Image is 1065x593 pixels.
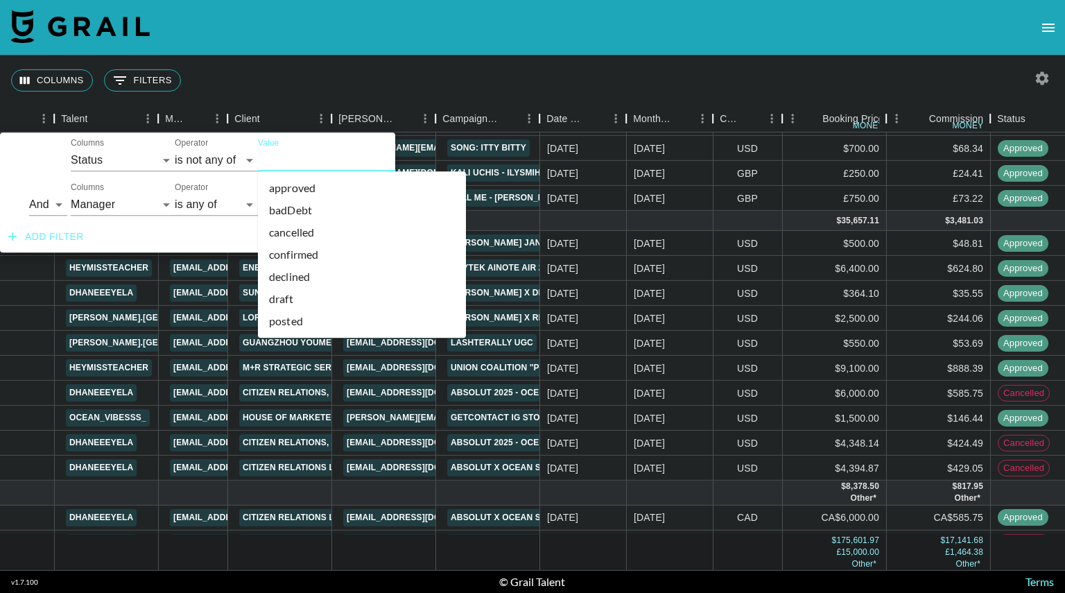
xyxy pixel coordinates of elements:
[713,356,783,381] div: USD
[447,139,530,157] a: Song: Itty Bitty
[887,506,991,531] div: CA$585.75
[343,409,569,427] a: [PERSON_NAME][EMAIL_ADDRESS][DOMAIN_NAME]
[955,559,980,569] span: CA$ 1,122.69
[227,105,331,132] div: Client
[447,284,625,302] a: [PERSON_NAME] x dhaneeeyela (May)
[258,288,466,310] li: draft
[998,336,1048,350] span: approved
[742,109,761,128] button: Sort
[673,109,692,128] button: Sort
[547,461,578,475] div: 09/05/2025
[447,384,724,402] a: Absolut 2025 - Ocean Spray Variety Pack x dhaneeeyela
[713,256,783,281] div: USD
[239,359,361,377] a: M+R Strategic Services
[783,381,887,406] div: $6,000.00
[170,284,325,302] a: [EMAIL_ADDRESS][DOMAIN_NAME]
[66,384,137,402] a: dhaneeeyela
[783,306,887,331] div: $2,500.00
[87,109,107,128] button: Sort
[239,509,347,526] a: Citizen Relations L.P.
[634,261,665,275] div: May '25
[11,578,38,587] div: v 1.7.100
[945,535,983,547] div: 17,141.68
[998,436,1049,449] span: cancelled
[940,535,945,547] div: $
[783,186,887,211] div: £750.00
[343,359,499,377] a: [EMAIL_ADDRESS][DOMAIN_NAME]
[447,189,569,207] a: Tell Me - [PERSON_NAME]
[499,109,519,128] button: Sort
[634,237,665,250] div: May '25
[104,69,181,92] button: Show filters
[634,336,665,350] div: May '25
[239,334,486,352] a: Guangzhou Youmei Trading Development Co., Ltd.
[998,311,1048,325] span: approved
[761,108,782,129] button: Menu
[170,434,325,452] a: [EMAIL_ADDRESS][DOMAIN_NAME]
[547,386,578,400] div: 08/05/2025
[66,459,137,476] a: dhaneeeyela
[71,182,104,194] label: Columns
[634,141,665,155] div: Apr '25
[170,334,325,352] a: [EMAIL_ADDRESS][DOMAIN_NAME]
[258,199,466,221] li: badDebt
[547,311,578,325] div: 25/04/2025
[605,108,626,129] button: Menu
[187,109,207,128] button: Sort
[998,386,1049,399] span: cancelled
[783,256,887,281] div: $6,400.00
[998,261,1048,275] span: approved
[447,359,675,377] a: Union Coalition "Put Families First" Campaign
[447,334,537,352] a: Lashterally UGC
[998,411,1048,424] span: approved
[886,108,907,129] button: Menu
[547,411,578,425] div: 22/05/2025
[6,150,26,171] button: Delete
[338,105,395,132] div: [PERSON_NAME]
[239,309,281,327] a: Loreal
[258,137,279,149] label: Value
[547,141,578,155] div: 25/04/2025
[998,237,1048,250] span: approved
[343,434,499,452] a: [EMAIL_ADDRESS][DOMAIN_NAME]
[170,409,325,427] a: [EMAIL_ADDRESS][DOMAIN_NAME]
[634,286,665,300] div: May '25
[11,69,93,92] button: Select columns
[887,136,991,161] div: $68.34
[634,510,665,524] div: Jun '25
[175,137,208,149] label: Operator
[343,509,499,526] a: [EMAIL_ADDRESS][DOMAIN_NAME]
[841,215,879,227] div: 35,657.11
[783,136,887,161] div: $700.00
[998,461,1049,474] span: cancelled
[887,531,991,556] div: $35.28
[953,481,958,492] div: $
[887,256,991,281] div: $624.80
[258,177,466,199] li: approved
[260,109,279,128] button: Sort
[633,105,673,132] div: Month Due
[957,481,983,492] div: 817.95
[782,108,803,129] button: Menu
[634,191,665,205] div: Apr '25
[841,547,879,558] div: 15,000.00
[29,194,67,216] select: Logic operator
[66,409,150,427] a: ocean_vibesss_
[343,459,499,476] a: [EMAIL_ADDRESS][DOMAIN_NAME]
[170,359,325,377] a: [EMAIL_ADDRESS][DOMAIN_NAME]
[836,547,841,558] div: £
[239,434,349,452] a: Citizen Relations, Inc
[1025,109,1045,128] button: Sort
[435,105,539,132] div: Campaign (Type)
[954,493,980,503] span: CA$ 585.75
[547,361,578,375] div: 07/05/2025
[929,105,984,132] div: Commission
[713,161,783,186] div: GBP
[71,137,104,149] label: Columns
[998,191,1048,205] span: approved
[692,108,713,129] button: Menu
[634,411,665,425] div: May '25
[713,406,783,431] div: USD
[783,331,887,356] div: $550.00
[950,215,983,227] div: 3,481.03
